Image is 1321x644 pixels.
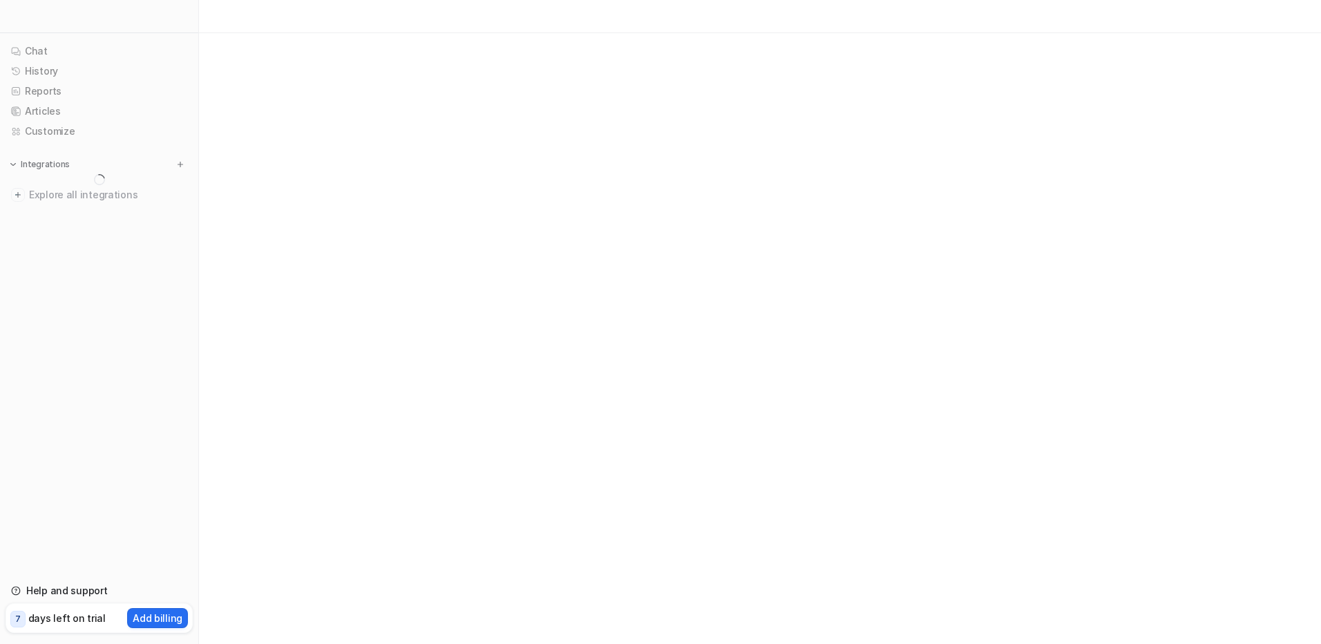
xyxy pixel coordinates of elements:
[21,159,70,170] p: Integrations
[133,611,182,625] p: Add billing
[6,61,193,81] a: History
[6,185,193,205] a: Explore all integrations
[6,581,193,600] a: Help and support
[6,82,193,101] a: Reports
[127,608,188,628] button: Add billing
[175,160,185,169] img: menu_add.svg
[6,41,193,61] a: Chat
[15,613,21,625] p: 7
[6,158,74,171] button: Integrations
[6,102,193,121] a: Articles
[8,160,18,169] img: expand menu
[29,184,187,206] span: Explore all integrations
[28,611,106,625] p: days left on trial
[6,122,193,141] a: Customize
[11,188,25,202] img: explore all integrations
